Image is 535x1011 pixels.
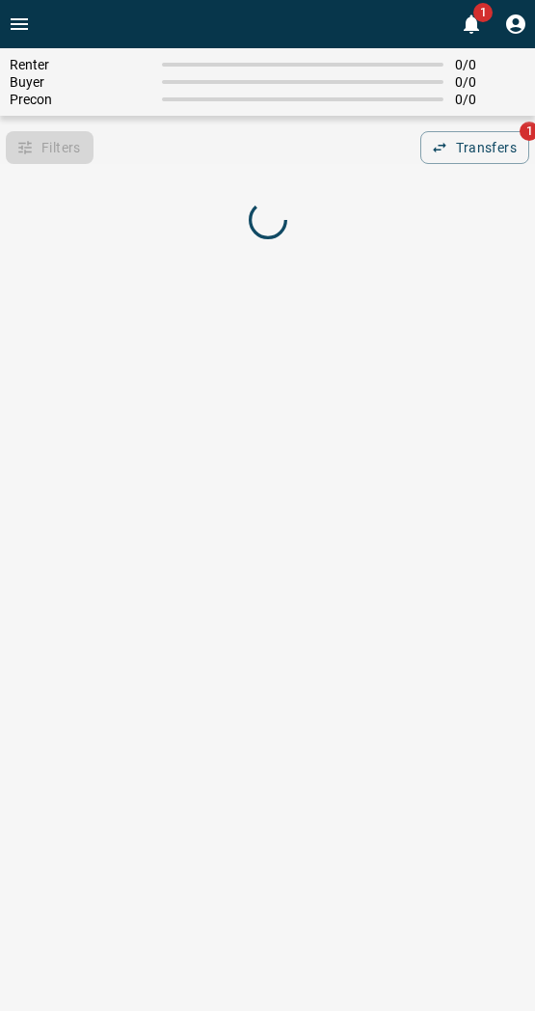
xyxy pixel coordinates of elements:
span: 0 / 0 [455,57,525,72]
span: 0 / 0 [455,74,525,90]
span: 1 [473,3,493,22]
span: Buyer [10,74,150,90]
button: Transfers [420,131,529,164]
button: 1 [452,5,491,43]
button: Profile [496,5,535,43]
span: Renter [10,57,150,72]
span: 0 / 0 [455,92,525,107]
span: Precon [10,92,150,107]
